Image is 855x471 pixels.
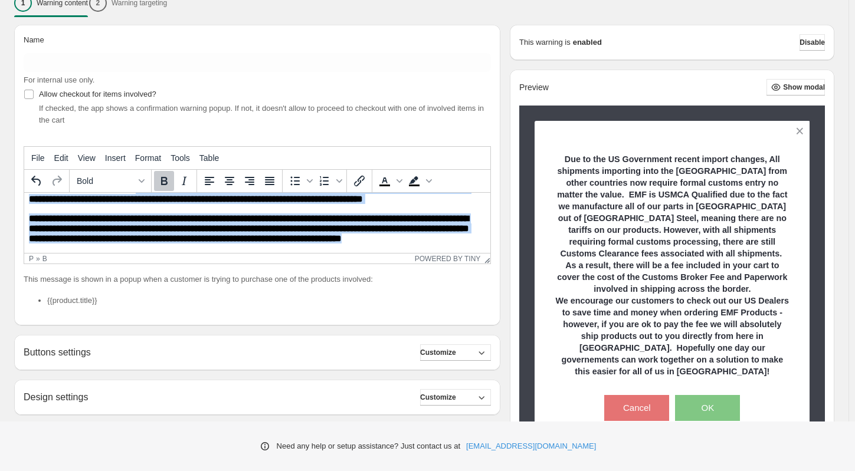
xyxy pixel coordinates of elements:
div: Text color [375,171,404,191]
span: View [78,153,96,163]
div: Resize [480,253,490,264]
span: Customize [420,393,456,402]
button: Cancel [604,395,669,421]
span: Allow checkout for items involved? [39,90,156,98]
span: Customize [420,348,456,357]
div: b [42,255,47,263]
button: Disable [800,34,825,51]
button: Italic [174,171,194,191]
iframe: Rich Text Area [24,193,490,253]
span: Insert [105,153,126,163]
button: Customize [420,389,491,406]
a: Powered by Tiny [415,255,481,263]
span: Table [199,153,219,163]
span: Format [135,153,161,163]
h2: Buttons settings [24,347,91,358]
p: This message is shown in a popup when a customer is trying to purchase one of the products involved: [24,274,491,285]
div: p [29,255,34,263]
button: Justify [260,171,280,191]
strong: Due to the US Government recent import changes, All shipments importing into the [GEOGRAPHIC_DATA... [557,154,787,294]
h2: Preview [519,83,549,93]
p: This warning is [519,37,571,48]
strong: We encourage our customers to check out our US Dealers to save time and money when ordering EMF P... [556,296,789,376]
span: For internal use only. [24,75,94,84]
button: Align left [199,171,220,191]
strong: enabled [573,37,602,48]
span: If checked, the app shows a confirmation warning popup. If not, it doesn't allow to proceed to ch... [39,104,484,124]
a: [EMAIL_ADDRESS][DOMAIN_NAME] [466,440,596,452]
button: Customize [420,344,491,361]
button: OK [675,395,740,421]
button: Formats [72,171,149,191]
span: File [31,153,45,163]
span: Bold [77,176,135,186]
h2: Design settings [24,391,88,403]
button: Align right [240,171,260,191]
span: Edit [54,153,68,163]
div: Bullet list [285,171,315,191]
span: Tools [171,153,190,163]
button: Insert/edit link [349,171,369,191]
li: {{product.title}} [47,295,491,307]
div: Background color [404,171,434,191]
button: Show modal [766,79,825,95]
button: Bold [154,171,174,191]
button: Align center [220,171,240,191]
span: Name [24,35,44,44]
button: Redo [47,171,67,191]
button: Undo [27,171,47,191]
div: » [36,255,40,263]
span: Disable [800,38,825,47]
span: Show modal [783,83,825,92]
div: Numbered list [315,171,344,191]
